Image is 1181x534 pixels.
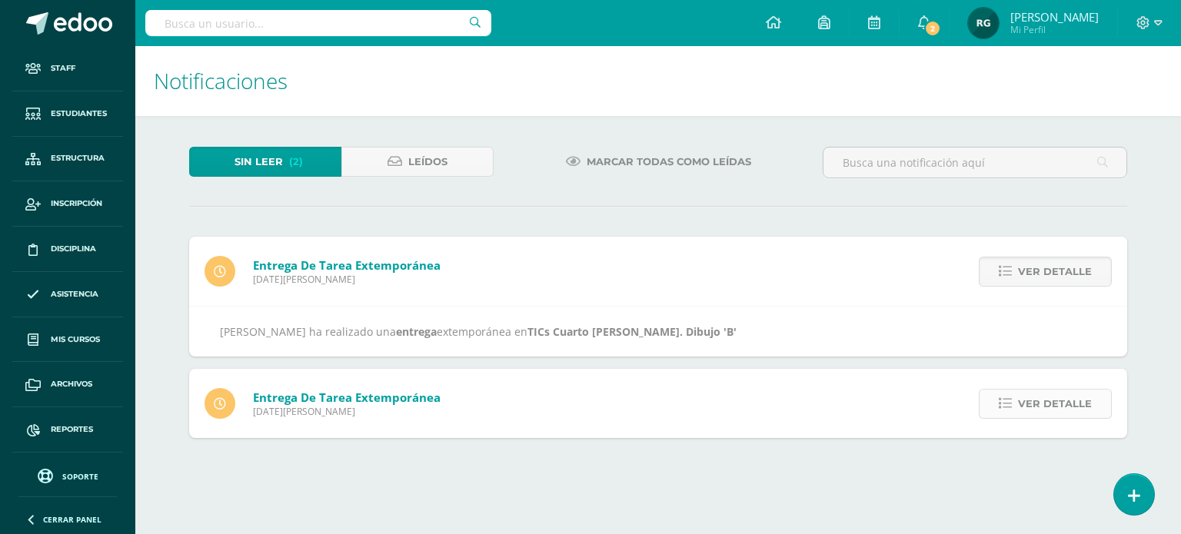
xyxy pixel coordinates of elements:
[968,8,999,38] img: e044b199acd34bf570a575bac584e1d1.png
[51,152,105,164] span: Estructura
[12,407,123,453] a: Reportes
[12,227,123,272] a: Disciplina
[51,423,93,436] span: Reportes
[220,322,1096,341] div: [PERSON_NAME] ha realizado una extemporánea en
[1010,23,1099,36] span: Mi Perfil
[12,46,123,91] a: Staff
[289,148,303,176] span: (2)
[145,10,491,36] input: Busca un usuario...
[43,514,101,525] span: Cerrar panel
[408,148,447,176] span: Leídos
[12,362,123,407] a: Archivos
[253,390,441,405] span: Entrega de tarea extemporánea
[587,148,751,176] span: Marcar todas como leídas
[62,471,98,482] span: Soporte
[253,273,441,286] span: [DATE][PERSON_NAME]
[51,243,96,255] span: Disciplina
[341,147,494,177] a: Leídos
[12,317,123,363] a: Mis cursos
[154,66,288,95] span: Notificaciones
[235,148,283,176] span: Sin leer
[1018,390,1092,418] span: Ver detalle
[527,324,737,339] strong: TICs Cuarto [PERSON_NAME]. Dibujo 'B'
[12,272,123,317] a: Asistencia
[12,137,123,182] a: Estructura
[51,197,102,210] span: Inscripción
[12,181,123,227] a: Inscripción
[823,148,1126,177] input: Busca una notificación aquí
[1010,9,1099,25] span: [PERSON_NAME]
[1018,257,1092,286] span: Ver detalle
[253,257,441,273] span: Entrega de tarea extemporánea
[51,288,98,300] span: Asistencia
[189,147,341,177] a: Sin leer(2)
[51,108,107,120] span: Estudiantes
[12,91,123,137] a: Estudiantes
[547,147,770,177] a: Marcar todas como leídas
[18,465,117,486] a: Soporte
[51,62,75,75] span: Staff
[396,324,437,339] strong: entrega
[253,405,441,418] span: [DATE][PERSON_NAME]
[924,20,941,37] span: 2
[51,378,92,390] span: Archivos
[51,333,100,346] span: Mis cursos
